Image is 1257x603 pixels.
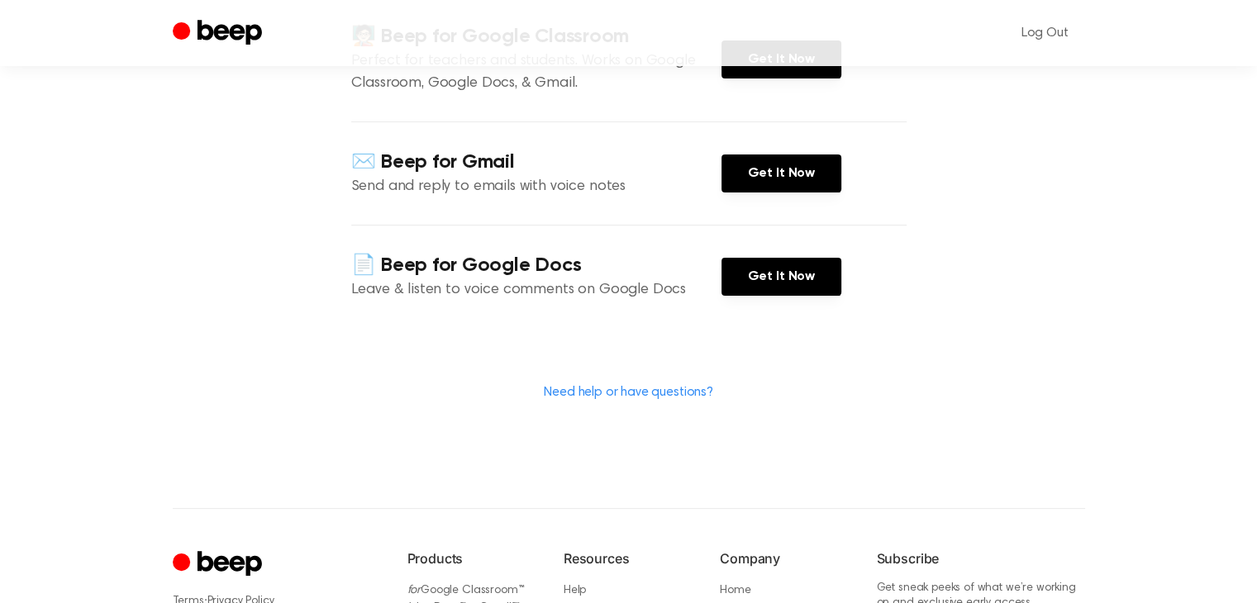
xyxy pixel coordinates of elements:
[721,154,841,192] a: Get It Now
[564,548,693,568] h6: Resources
[564,585,586,596] a: Help
[877,548,1085,568] h6: Subscribe
[351,149,721,176] h4: ✉️ Beep for Gmail
[173,548,266,581] a: Cruip
[351,252,721,279] h4: 📄 Beep for Google Docs
[351,176,721,198] p: Send and reply to emails with voice notes
[407,585,421,596] i: for
[407,548,537,568] h6: Products
[351,279,721,301] p: Leave & listen to voice comments on Google Docs
[173,17,266,50] a: Beep
[720,585,750,596] a: Home
[544,386,713,399] a: Need help or have questions?
[351,50,721,95] p: Perfect for teachers and students. Works on Google Classroom, Google Docs, & Gmail.
[720,548,850,568] h6: Company
[1005,13,1085,53] a: Log Out
[721,258,841,296] a: Get It Now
